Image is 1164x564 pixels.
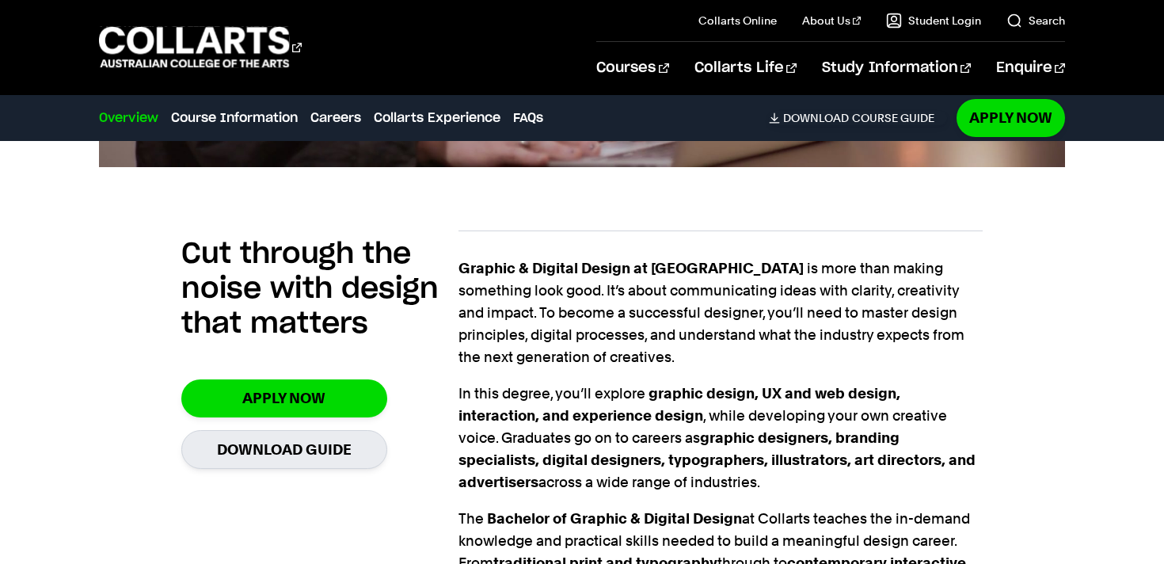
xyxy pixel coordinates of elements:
[996,42,1065,94] a: Enquire
[957,99,1065,136] a: Apply Now
[181,379,387,417] a: Apply Now
[783,111,849,125] span: Download
[694,42,797,94] a: Collarts Life
[458,385,976,490] span: , while developing your own creative voice. Graduates go on to careers as across a wide range of ...
[171,109,298,128] a: Course Information
[458,383,983,494] p: In this degree, you’ll explore
[769,111,947,125] a: DownloadCourse Guide
[458,260,804,276] strong: Graphic & Digital Design at [GEOGRAPHIC_DATA]
[181,237,458,341] h2: Cut through the noise with design that matters
[374,109,500,128] a: Collarts Experience
[802,13,861,29] a: About Us
[596,42,668,94] a: Courses
[513,109,543,128] a: FAQs
[822,42,971,94] a: Study Information
[458,385,900,424] strong: graphic design, UX and web design, interaction, and experience design
[458,257,983,368] p: is more than making something look good. It’s about communicating ideas with clarity, creativity ...
[1006,13,1065,29] a: Search
[99,109,158,128] a: Overview
[886,13,981,29] a: Student Login
[458,429,976,490] strong: graphic designers, branding specialists, digital designers, typographers, illustrators, art direc...
[310,109,361,128] a: Careers
[181,430,387,469] a: Download Guide
[698,13,777,29] a: Collarts Online
[487,510,742,527] strong: Bachelor of Graphic & Digital Design
[99,25,302,70] div: Go to homepage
